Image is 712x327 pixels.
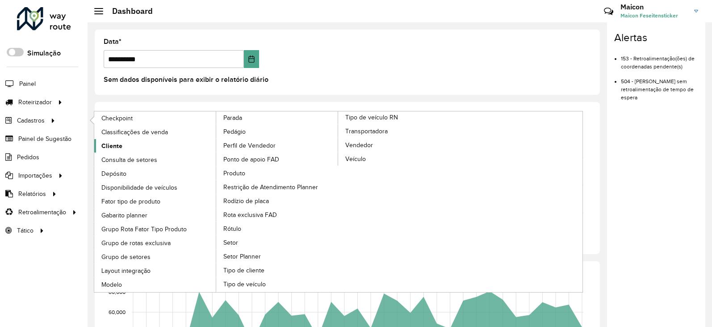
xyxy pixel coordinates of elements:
[101,238,171,248] span: Grupo de rotas exclusiva
[216,125,339,138] a: Pedágio
[216,166,339,180] a: Produto
[101,225,187,234] span: Grupo Rota Fator Tipo Produto
[94,195,217,208] a: Fator tipo de produto
[345,127,388,136] span: Transportadora
[338,138,461,152] a: Vendedor
[216,208,339,221] a: Rota exclusiva FAD
[223,266,264,275] span: Tipo de cliente
[101,169,126,178] span: Depósito
[345,154,366,164] span: Veículo
[223,196,269,206] span: Rodízio de placa
[17,116,45,125] span: Cadastros
[101,211,147,220] span: Gabarito planner
[614,31,698,44] h4: Alertas
[223,238,238,247] span: Setor
[18,171,52,180] span: Importações
[101,183,177,192] span: Disponibilidade de veículos
[216,250,339,263] a: Setor Planner
[223,169,245,178] span: Produto
[244,50,259,68] button: Choose Date
[18,134,71,144] span: Painel de Sugestão
[17,153,39,162] span: Pedidos
[621,71,698,102] li: 504 - [PERSON_NAME] sem retroalimentação de tempo de espera
[18,98,52,107] span: Roteirizador
[94,236,217,250] a: Grupo de rotas exclusiva
[94,264,217,277] a: Layout integração
[101,280,122,289] span: Modelo
[223,183,318,192] span: Restrição de Atendimento Planner
[216,180,339,194] a: Restrição de Atendimento Planner
[94,222,217,236] a: Grupo Rota Fator Tipo Produto
[223,141,276,150] span: Perfil de Vendedor
[94,278,217,291] a: Modelo
[223,113,242,123] span: Parada
[223,127,246,136] span: Pedágio
[216,222,339,235] a: Rótulo
[101,197,160,206] span: Fator tipo de produto
[109,289,126,295] text: 80,000
[338,152,461,166] a: Veículo
[94,181,217,194] a: Disponibilidade de veículos
[223,252,261,261] span: Setor Planner
[94,250,217,263] a: Grupo de setores
[216,139,339,152] a: Perfil de Vendedor
[94,167,217,180] a: Depósito
[223,155,279,164] span: Ponto de apoio FAD
[101,114,133,123] span: Checkpoint
[345,140,373,150] span: Vendedor
[18,189,46,199] span: Relatórios
[94,139,217,153] a: Cliente
[223,210,277,220] span: Rota exclusiva FAD
[104,74,268,85] label: Sem dados disponíveis para exibir o relatório diário
[223,224,241,234] span: Rótulo
[103,6,153,16] h2: Dashboard
[216,277,339,291] a: Tipo de veículo
[223,280,266,289] span: Tipo de veículo
[621,48,698,71] li: 153 - Retroalimentação(ões) de coordenadas pendente(s)
[101,127,168,137] span: Classificações de venda
[338,124,461,138] a: Transportadora
[620,3,687,11] h3: Maicon
[599,2,618,21] a: Contato Rápido
[109,309,126,315] text: 60,000
[216,194,339,208] a: Rodízio de placa
[216,263,339,277] a: Tipo de cliente
[94,111,339,292] a: Parada
[101,155,157,165] span: Consulta de setores
[94,153,217,166] a: Consulta de setores
[27,48,61,59] label: Simulação
[101,266,151,276] span: Layout integração
[104,36,121,47] label: Data
[345,113,398,122] span: Tipo de veículo RN
[94,208,217,222] a: Gabarito planner
[101,141,122,151] span: Cliente
[216,111,461,292] a: Tipo de veículo RN
[94,111,217,125] a: Checkpoint
[101,252,151,262] span: Grupo de setores
[17,226,34,235] span: Tático
[620,12,687,20] span: Maicon Feseitensticker
[216,236,339,249] a: Setor
[19,79,36,89] span: Painel
[18,208,66,217] span: Retroalimentação
[94,125,217,139] a: Classificações de venda
[216,153,339,166] a: Ponto de apoio FAD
